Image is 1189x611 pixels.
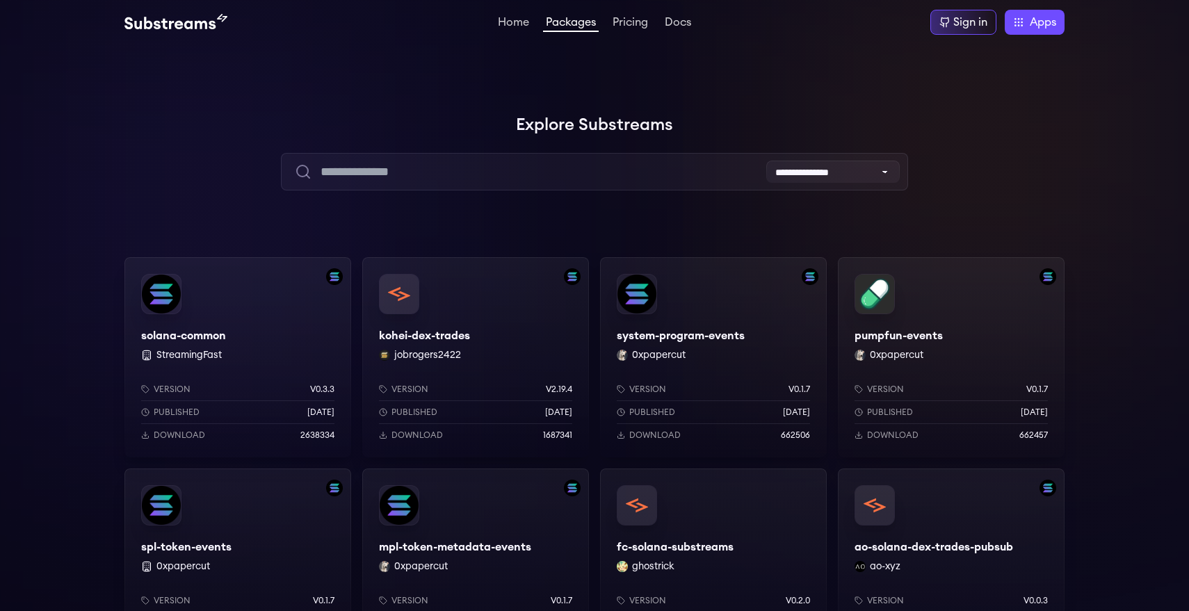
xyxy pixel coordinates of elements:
p: Version [154,384,191,395]
img: Filter by solana network [326,268,343,285]
a: Sign in [930,10,996,35]
p: Published [154,407,200,418]
p: [DATE] [545,407,572,418]
p: Published [867,407,913,418]
p: Published [629,407,675,418]
button: 0xpapercut [394,560,448,573]
p: Download [154,430,205,441]
a: Home [495,17,532,31]
p: [DATE] [307,407,334,418]
p: Published [391,407,437,418]
img: Filter by solana network [564,480,581,496]
p: v0.2.0 [786,595,810,606]
p: 1687341 [543,430,572,441]
p: Version [391,595,428,606]
p: Download [391,430,443,441]
h1: Explore Substreams [124,111,1065,139]
p: Version [867,595,904,606]
p: Version [154,595,191,606]
p: v0.1.7 [788,384,810,395]
button: 0xpapercut [156,560,210,573]
button: ghostrick [632,560,674,573]
p: v0.3.3 [310,384,334,395]
p: v2.19.4 [546,384,572,395]
span: Apps [1030,14,1056,31]
div: Sign in [953,14,987,31]
a: Filter by solana networkkohei-dex-tradeskohei-dex-tradesjobrogers2422 jobrogers2422Versionv2.19.4... [362,257,589,457]
p: Version [867,384,904,395]
a: Packages [543,17,599,32]
p: Download [629,430,681,441]
p: Version [629,384,666,395]
button: ao-xyz [870,560,900,573]
a: Filter by solana networksystem-program-eventssystem-program-events0xpapercut 0xpapercutVersionv0.... [600,257,827,457]
p: [DATE] [1021,407,1048,418]
p: 662457 [1019,430,1048,441]
p: v0.0.3 [1024,595,1048,606]
p: v0.1.7 [1026,384,1048,395]
a: Pricing [610,17,651,31]
img: Filter by solana network [1040,480,1056,496]
a: Filter by solana networksolana-commonsolana-common StreamingFastVersionv0.3.3Published[DATE]Downl... [124,257,351,457]
p: v0.1.7 [313,595,334,606]
img: Filter by solana network [326,480,343,496]
p: 2638334 [300,430,334,441]
p: 662506 [781,430,810,441]
img: Filter by solana network [1040,268,1056,285]
p: Version [629,595,666,606]
p: v0.1.7 [551,595,572,606]
button: StreamingFast [156,348,222,362]
a: Filter by solana networkpumpfun-eventspumpfun-events0xpapercut 0xpapercutVersionv0.1.7Published[D... [838,257,1065,457]
button: jobrogers2422 [394,348,461,362]
p: Version [391,384,428,395]
img: Filter by solana network [802,268,818,285]
p: [DATE] [783,407,810,418]
button: 0xpapercut [632,348,686,362]
a: Docs [662,17,694,31]
button: 0xpapercut [870,348,923,362]
img: Substream's logo [124,14,227,31]
img: Filter by solana network [564,268,581,285]
p: Download [867,430,919,441]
